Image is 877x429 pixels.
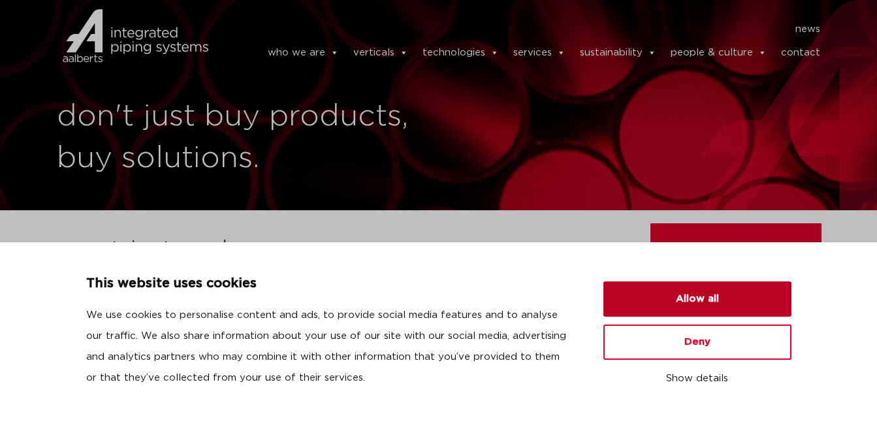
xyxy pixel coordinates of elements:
button: Deny [603,325,791,360]
a: technologies [423,40,499,66]
button: Show details [603,368,791,390]
button: Allow all [603,281,791,317]
a: sustainability [580,40,656,66]
p: This website uses cookies [86,274,572,294]
p: We use cookies to personalise content and ads, to provide social media features and to analyse ou... [86,305,572,389]
a: who we are [268,40,339,66]
nav: Menu [228,19,821,40]
h1: don't just buy products, buy solutions. [57,96,432,180]
a: contact [781,40,820,66]
a: news [795,19,820,40]
a: people & culture [671,40,767,66]
a: verticals [353,40,408,66]
h2: get in touch [76,236,238,268]
a: services [513,40,566,66]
